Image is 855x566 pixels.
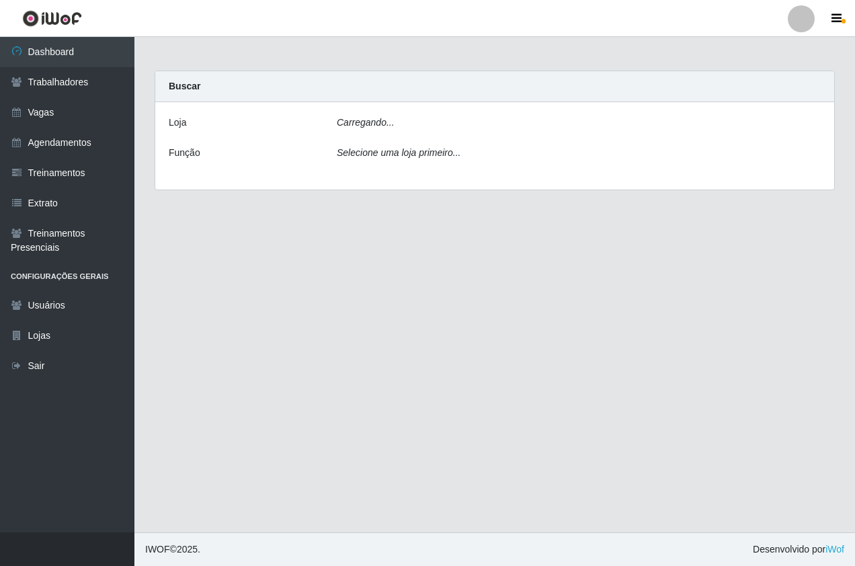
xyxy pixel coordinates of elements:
[169,81,200,91] strong: Buscar
[145,542,200,557] span: © 2025 .
[337,117,395,128] i: Carregando...
[337,147,460,158] i: Selecione uma loja primeiro...
[22,10,82,27] img: CoreUI Logo
[169,146,200,160] label: Função
[169,116,186,130] label: Loja
[753,542,844,557] span: Desenvolvido por
[825,544,844,555] a: iWof
[145,544,170,555] span: IWOF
